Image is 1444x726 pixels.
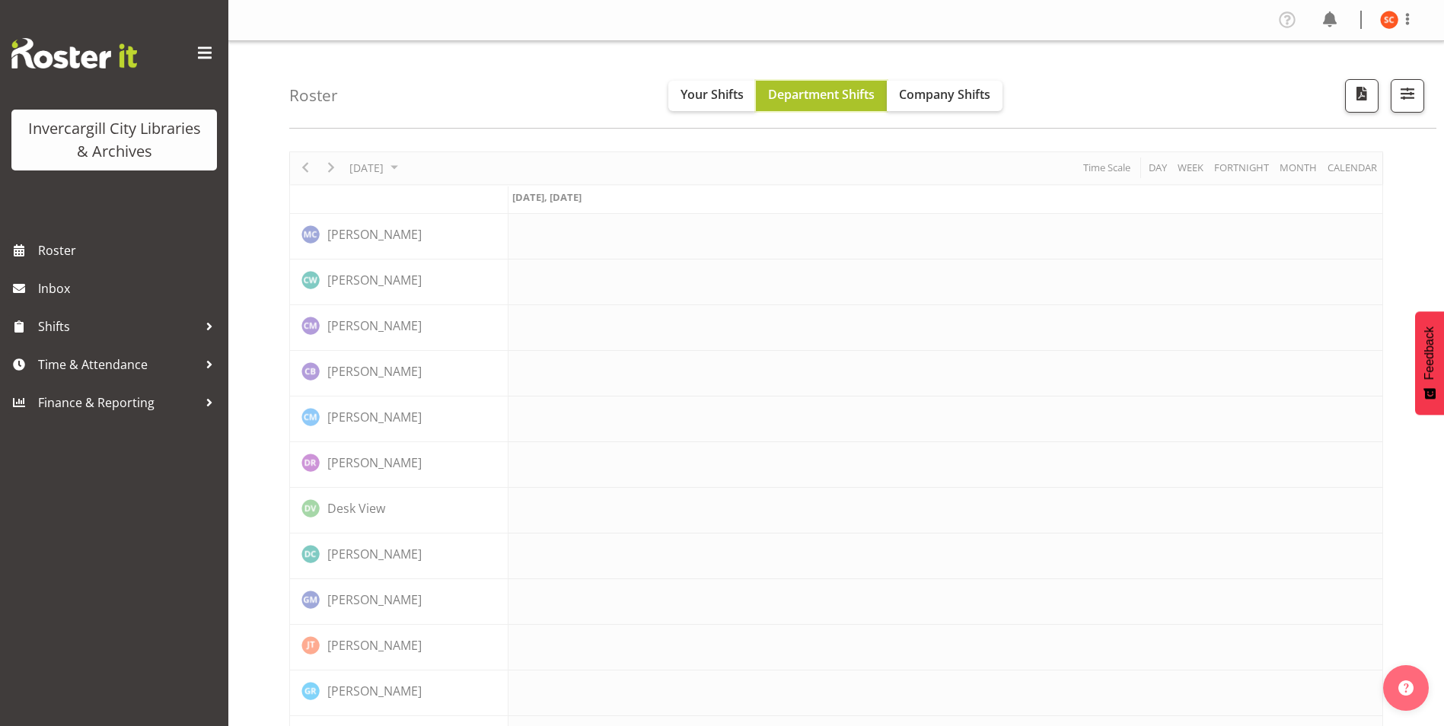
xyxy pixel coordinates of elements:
[1398,680,1414,696] img: help-xxl-2.png
[1345,79,1379,113] button: Download a PDF of the roster for the current day
[38,391,198,414] span: Finance & Reporting
[38,315,198,338] span: Shifts
[11,38,137,68] img: Rosterit website logo
[899,86,990,103] span: Company Shifts
[768,86,875,103] span: Department Shifts
[38,277,221,300] span: Inbox
[1391,79,1424,113] button: Filter Shifts
[681,86,744,103] span: Your Shifts
[668,81,756,111] button: Your Shifts
[38,353,198,376] span: Time & Attendance
[1423,326,1436,380] span: Feedback
[289,87,338,104] h4: Roster
[1380,11,1398,29] img: serena-casey11690.jpg
[27,117,202,163] div: Invercargill City Libraries & Archives
[756,81,887,111] button: Department Shifts
[887,81,1003,111] button: Company Shifts
[1415,311,1444,415] button: Feedback - Show survey
[38,239,221,262] span: Roster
